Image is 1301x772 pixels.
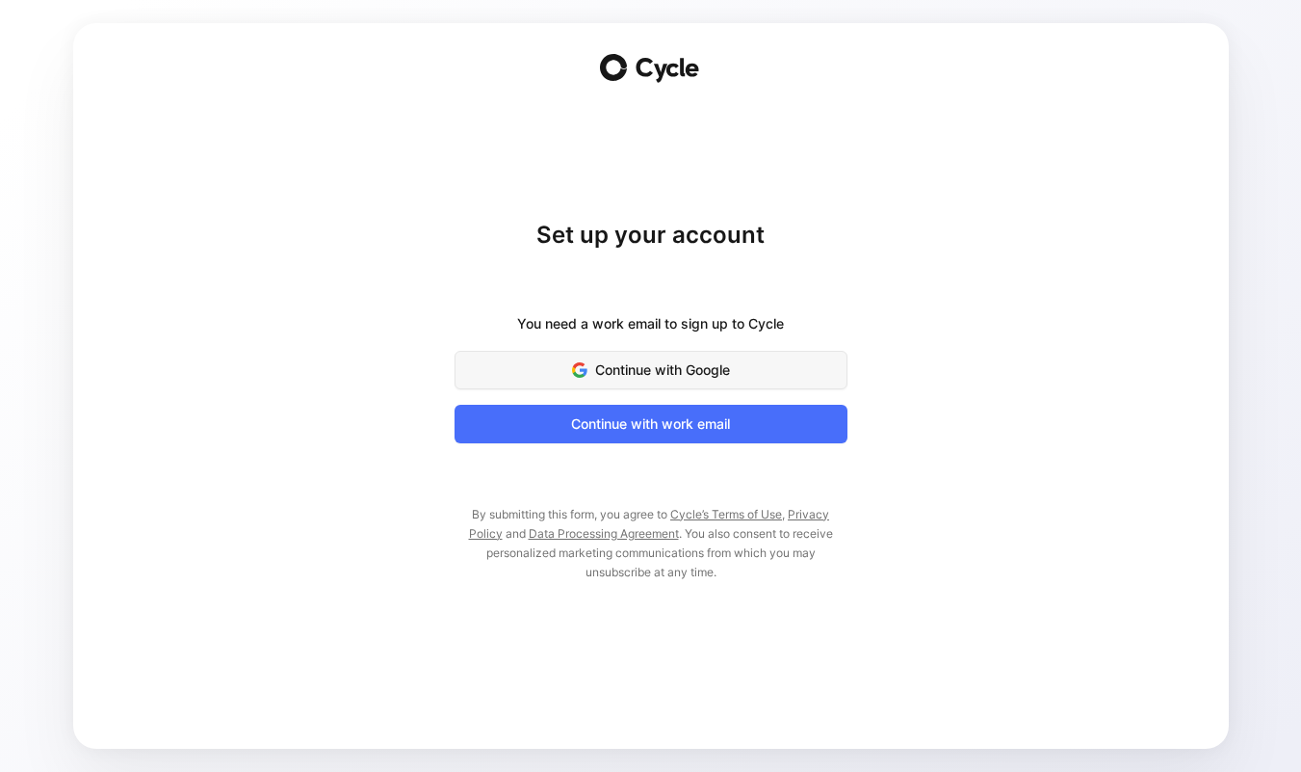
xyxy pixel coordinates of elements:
[479,359,823,382] span: Continue with Google
[670,507,782,521] a: Cycle’s Terms of Use
[529,526,679,541] a: Data Processing Agreement
[455,505,847,582] p: By submitting this form, you agree to , and . You also consent to receive personalized marketing ...
[455,220,847,251] h1: Set up your account
[455,405,847,443] button: Continue with work email
[479,413,823,436] span: Continue with work email
[469,507,830,541] a: Privacy Policy
[455,351,847,389] button: Continue with Google
[517,312,784,335] div: You need a work email to sign up to Cycle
